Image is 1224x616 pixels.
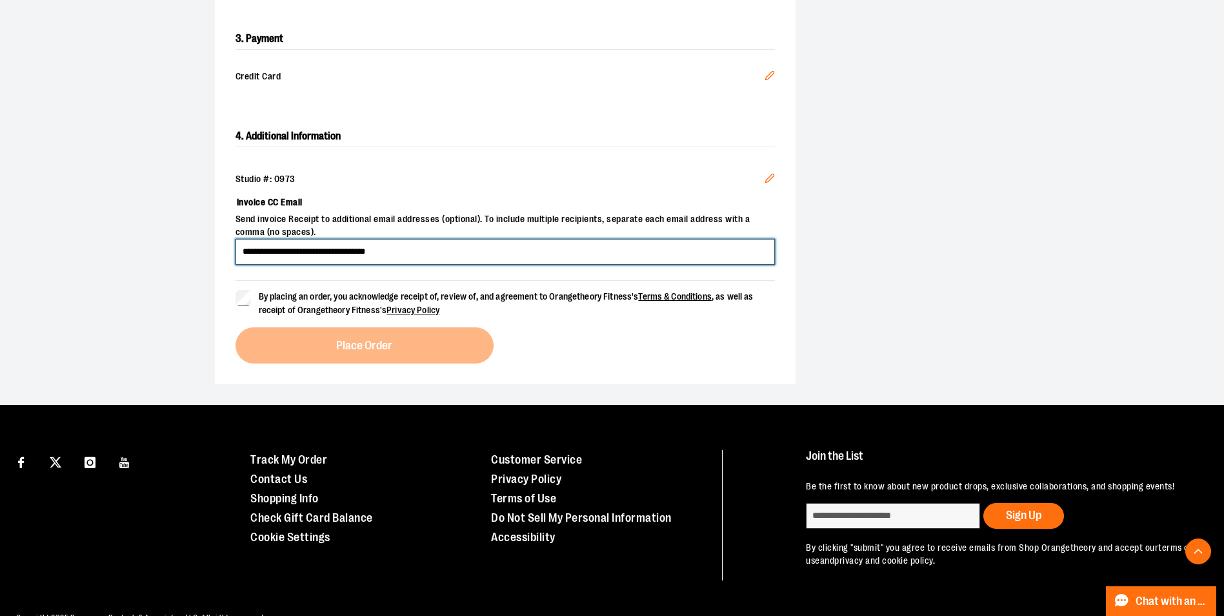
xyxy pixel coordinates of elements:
a: Do Not Sell My Personal Information [491,511,672,524]
span: Credit Card [236,70,765,85]
p: Be the first to know about new product drops, exclusive collaborations, and shopping events! [806,480,1194,493]
span: By placing an order, you acknowledge receipt of, review of, and agreement to Orangetheory Fitness... [259,291,754,315]
span: Send invoice Receipt to additional email addresses (optional). To include multiple recipients, se... [236,213,775,239]
a: Check Gift Card Balance [250,511,373,524]
a: Privacy Policy [491,473,561,486]
a: Track My Order [250,453,327,466]
h2: 3. Payment [236,28,775,50]
a: Customer Service [491,453,582,466]
h4: Join the List [806,450,1194,474]
button: Edit [754,163,785,198]
button: Back To Top [1185,539,1211,564]
h2: 4. Additional Information [236,126,775,147]
button: Edit [754,60,785,95]
a: Visit our Youtube page [114,450,136,473]
input: By placing an order, you acknowledge receipt of, review of, and agreement to Orangetheory Fitness... [236,290,251,305]
a: Shopping Info [250,492,319,505]
a: Terms & Conditions [638,291,712,302]
a: Visit our X page [45,450,67,473]
label: Invoice CC Email [236,191,775,213]
a: Accessibility [491,531,556,544]
button: Chat with an Expert [1106,586,1217,616]
a: Privacy Policy [386,305,439,315]
a: Terms of Use [491,492,556,505]
img: Twitter [50,457,61,468]
span: Sign Up [1006,509,1041,522]
span: Chat with an Expert [1136,595,1209,608]
a: terms of use [806,542,1192,566]
a: Contact Us [250,473,307,486]
button: Sign Up [983,503,1064,529]
div: Studio #: 0973 [236,173,775,186]
a: Visit our Instagram page [79,450,101,473]
p: By clicking "submit" you agree to receive emails from Shop Orangetheory and accept our and [806,542,1194,568]
a: Visit our Facebook page [10,450,32,473]
input: enter email [806,503,980,529]
a: Cookie Settings [250,531,330,544]
a: privacy and cookie policy. [834,555,935,566]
